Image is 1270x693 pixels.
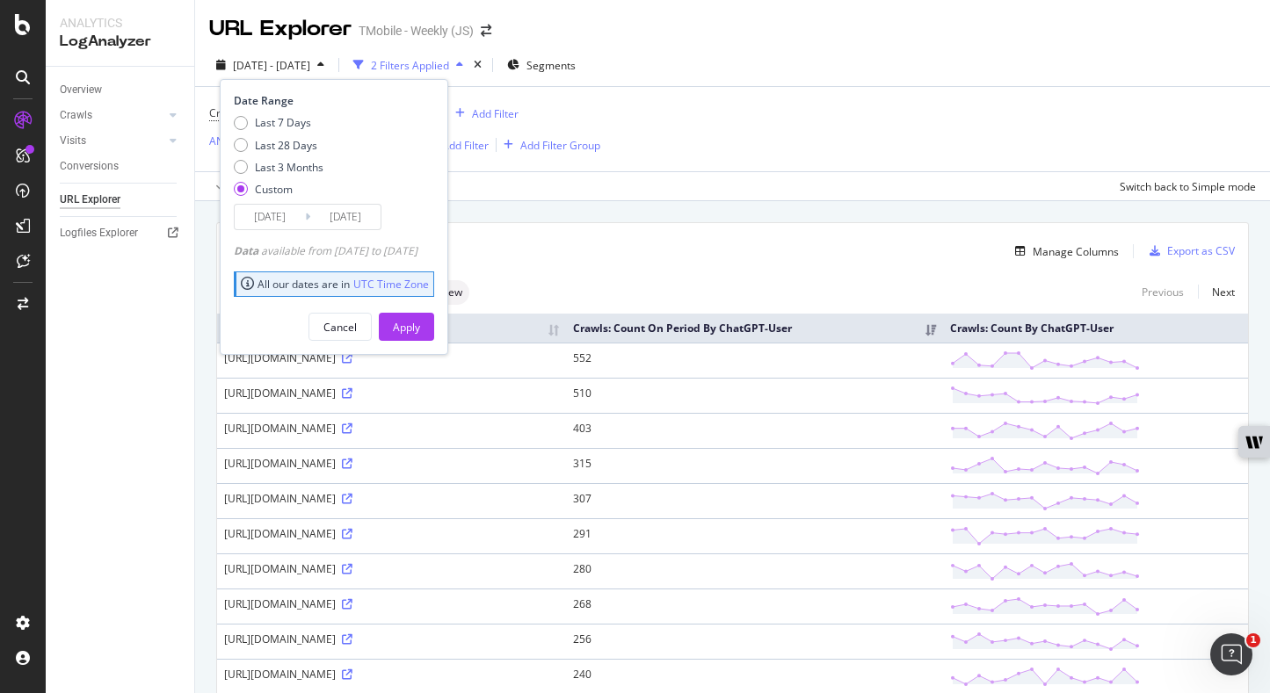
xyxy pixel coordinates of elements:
div: Logfiles Explorer [60,224,138,242]
button: Add Filter Group [497,134,600,155]
div: Last 3 Months [255,160,323,175]
div: [URL][DOMAIN_NAME] [224,421,559,436]
button: Apply [209,172,260,200]
div: URL Explorer [209,14,352,44]
button: AND [209,133,232,149]
td: 256 [566,624,942,659]
div: [URL][DOMAIN_NAME] [224,596,559,611]
th: Crawls: Count On Period By ChatGPT-User: activate to sort column ascending [566,314,942,343]
div: [URL][DOMAIN_NAME] [224,386,559,401]
button: Export as CSV [1143,237,1235,265]
td: 510 [566,378,942,413]
div: Cancel [323,320,357,335]
div: TMobile - Weekly (JS) [359,22,474,40]
div: [URL][DOMAIN_NAME] [224,350,559,365]
div: Last 7 Days [255,115,311,130]
div: Apply [393,320,420,335]
div: [URL][DOMAIN_NAME] [224,456,559,471]
div: [URL][DOMAIN_NAME] [224,526,559,541]
span: [DATE] - [DATE] [233,58,310,73]
td: 291 [566,518,942,553]
td: 315 [566,448,942,483]
div: Last 28 Days [234,138,323,153]
td: 280 [566,553,942,588]
div: [URL][DOMAIN_NAME] [224,561,559,576]
td: 307 [566,483,942,518]
div: Analytics [60,14,180,32]
span: Data [234,243,261,258]
div: arrow-right-arrow-left [481,25,491,37]
a: Conversions [60,157,182,176]
a: Overview [60,81,182,99]
div: Export as CSV [1167,243,1235,258]
div: Switch back to Simple mode [1120,179,1256,194]
span: Segments [526,58,576,73]
div: Conversions [60,157,119,176]
div: Add Filter Group [520,138,600,153]
div: Manage Columns [1033,244,1119,259]
div: Custom [234,182,323,197]
button: Add Filter [418,134,489,155]
div: Crawls [60,106,92,125]
div: LogAnalyzer [60,32,180,52]
div: Last 3 Months [234,160,323,175]
button: Cancel [308,313,372,341]
div: [URL][DOMAIN_NAME] [224,667,559,682]
button: 2 Filters Applied [346,51,470,79]
button: Add Filter [448,103,519,124]
a: Crawls [60,106,164,125]
button: [DATE] - [DATE] [209,51,331,79]
div: times [470,56,485,74]
div: [URL][DOMAIN_NAME] [224,632,559,646]
div: Last 28 Days [255,138,317,153]
div: Custom [255,182,293,197]
span: 1 [1246,633,1260,647]
span: Crawls: Count On Period By ChatGPT-User [209,105,416,120]
iframe: Intercom live chat [1210,633,1252,675]
input: End Date [310,205,381,229]
div: Last 7 Days [234,115,323,130]
input: Start Date [235,205,305,229]
a: Visits [60,132,164,150]
div: AND [209,134,232,148]
button: Segments [500,51,583,79]
a: Logfiles Explorer [60,224,182,242]
div: Date Range [234,93,430,108]
a: Next [1198,279,1235,305]
div: Visits [60,132,86,150]
th: Crawls: Count By ChatGPT-User [943,314,1248,343]
button: Manage Columns [1008,241,1119,262]
td: 403 [566,413,942,448]
th: Full URL: activate to sort column ascending [217,314,566,343]
td: 268 [566,588,942,624]
div: Add Filter [472,106,519,121]
td: 552 [566,343,942,378]
a: UTC Time Zone [353,277,429,292]
button: Apply [379,313,434,341]
div: URL Explorer [60,191,120,209]
a: URL Explorer [60,191,182,209]
div: [URL][DOMAIN_NAME] [224,491,559,506]
div: Overview [60,81,102,99]
div: Add Filter [442,138,489,153]
div: All our dates are in [241,277,429,292]
div: available from [DATE] to [DATE] [234,243,417,258]
button: Switch back to Simple mode [1113,172,1256,200]
div: 2 Filters Applied [371,58,449,73]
